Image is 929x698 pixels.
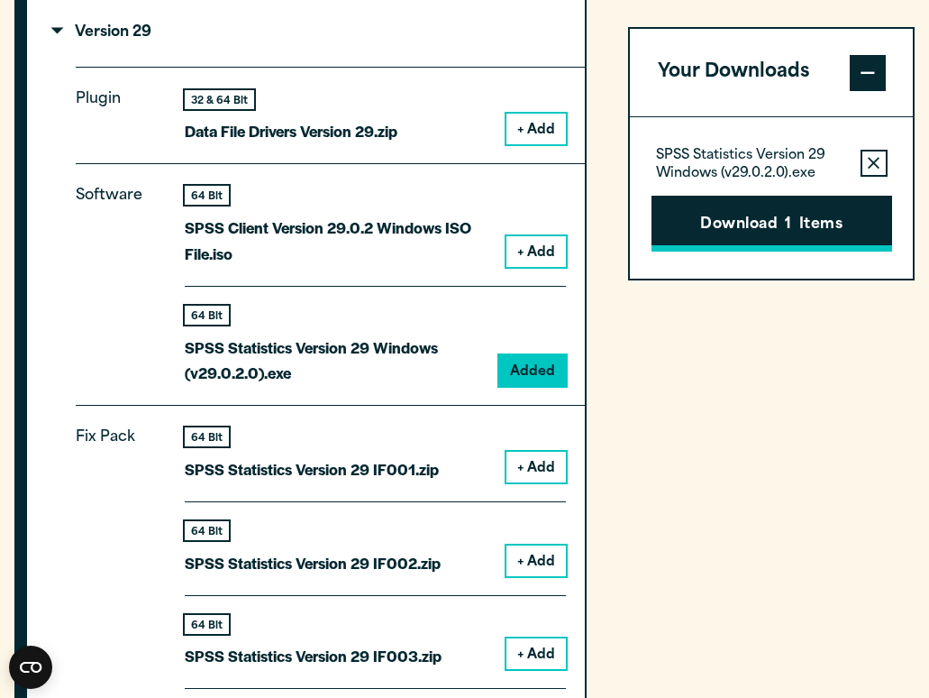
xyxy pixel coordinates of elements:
[76,87,157,130] p: Plugin
[185,335,486,387] p: SPSS Statistics Version 29 Windows (v29.0.2.0).exe
[185,521,229,540] div: 64 Bit
[506,638,566,669] button: + Add
[185,90,254,109] div: 32 & 64 Bit
[506,546,566,576] button: + Add
[185,118,397,144] p: Data File Drivers Version 29.zip
[185,215,493,267] p: SPSS Client Version 29.0.2 Windows ISO File.iso
[630,117,913,280] div: Your Downloads
[185,186,229,205] div: 64 Bit
[656,147,846,183] p: SPSS Statistics Version 29 Windows (v29.0.2.0).exe
[499,355,566,386] button: Added
[54,25,151,40] p: Version 29
[630,29,913,116] button: Your Downloads
[9,646,52,689] button: Open CMP widget
[506,114,566,144] button: + Add
[76,183,157,372] p: Software
[185,643,442,669] p: SPSS Statistics Version 29 IF003.zip
[506,452,566,482] button: + Add
[185,456,439,482] p: SPSS Statistics Version 29 IF001.zip
[785,214,791,237] span: 1
[185,427,229,446] div: 64 Bit
[185,615,229,634] div: 64 Bit
[506,236,566,267] button: + Add
[185,306,229,325] div: 64 Bit
[185,550,441,576] p: SPSS Statistics Version 29 IF002.zip
[651,196,892,252] button: Download1Items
